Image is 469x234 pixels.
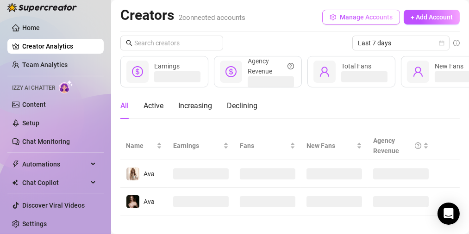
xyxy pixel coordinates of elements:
span: New Fans [306,141,355,151]
button: Manage Accounts [322,10,400,25]
a: Discover Viral Videos [22,202,85,209]
span: Name [126,141,155,151]
span: question-circle [288,56,294,76]
span: user [319,66,330,77]
span: Total Fans [341,62,371,70]
a: Setup [22,119,39,127]
span: dollar-circle [225,66,237,77]
th: New Fans [301,132,368,160]
h2: Creators [120,6,245,24]
div: Increasing [178,100,212,111]
span: info-circle [453,40,460,46]
th: Fans [234,132,301,160]
a: Team Analytics [22,61,68,68]
span: Ava [144,170,155,178]
span: thunderbolt [12,160,19,168]
img: Ava [126,167,139,180]
span: question-circle [415,135,421,156]
span: + Add Account [411,13,453,21]
img: Chat Copilot [12,179,18,186]
span: Last 7 days [358,36,444,50]
span: 2 connected accounts [179,13,245,22]
span: Chat Copilot [22,175,88,190]
span: Izzy AI Chatter [12,84,55,92]
a: Settings [22,220,47,228]
span: Fans [240,141,288,151]
span: setting [330,14,336,20]
div: All [120,100,129,111]
span: user [413,66,424,77]
span: search [126,40,132,46]
span: Manage Accounts [340,13,393,21]
span: Ava [144,198,155,205]
span: New Fans [435,62,463,70]
a: Chat Monitoring [22,138,70,145]
a: Creator Analytics [22,39,96,54]
input: Search creators [134,38,210,48]
span: calendar [439,40,444,46]
div: Agency Revenue [373,135,421,156]
div: Declining [227,100,257,111]
a: Content [22,101,46,108]
a: Home [22,24,40,31]
img: AI Chatter [59,80,73,93]
div: Agency Revenue [248,56,294,76]
th: Earnings [168,132,234,160]
img: logo-BBDzfeDw.svg [7,3,77,12]
span: dollar-circle [132,66,143,77]
span: Earnings [173,141,221,151]
div: Open Intercom Messenger [438,203,460,225]
span: Earnings [154,62,180,70]
th: Name [120,132,168,160]
img: Ava [126,195,139,208]
span: Automations [22,157,88,172]
div: Active [144,100,163,111]
button: + Add Account [404,10,460,25]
